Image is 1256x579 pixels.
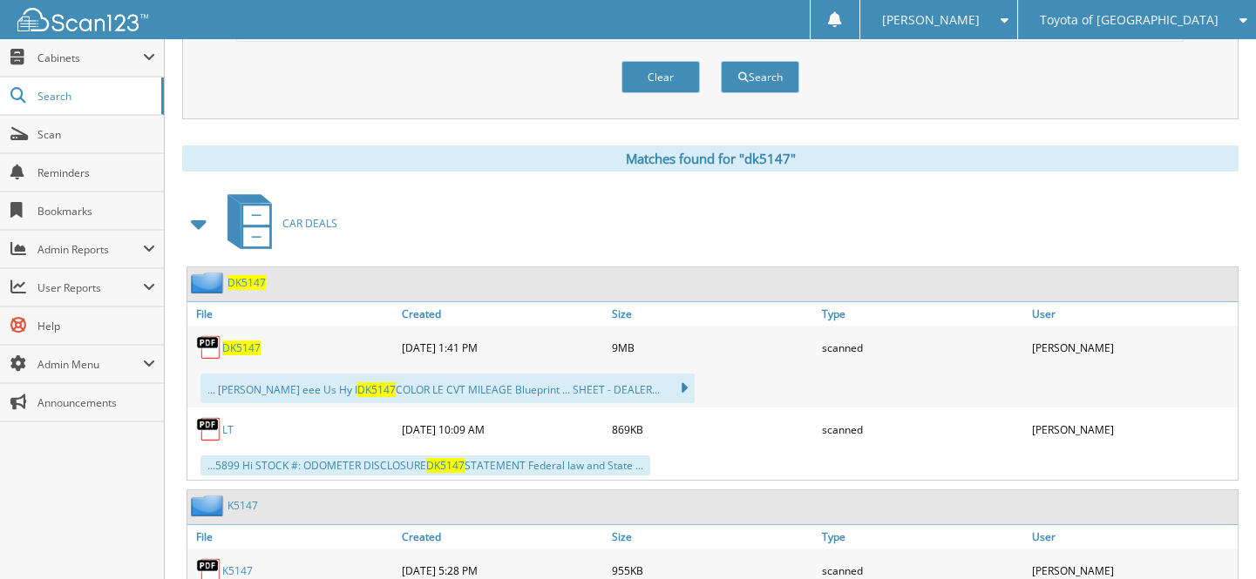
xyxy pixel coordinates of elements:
span: Search [37,89,153,104]
span: [PERSON_NAME] [882,15,980,25]
div: [DATE] 10:09 AM [397,412,608,447]
a: Type [818,302,1028,326]
a: Created [397,525,608,549]
span: User Reports [37,280,143,295]
div: [DATE] 1:41 PM [397,330,608,365]
span: Scan [37,127,155,142]
span: Admin Menu [37,357,143,372]
button: Search [721,61,799,93]
div: ... [PERSON_NAME] eee Us Hy I COLOR LE CVT MILEAGE Blueprint ... SHEET - DEALER... [200,374,695,403]
span: Help [37,319,155,333]
a: DK5147 [227,275,266,290]
img: folder2.png [191,272,227,293]
div: [PERSON_NAME] [1028,330,1238,365]
img: folder2.png [191,495,227,516]
span: CAR DEALS [282,216,337,231]
div: scanned [818,412,1028,447]
img: scan123-logo-white.svg [17,8,148,31]
a: Size [608,525,818,549]
img: PDF.png [196,334,222,360]
div: 9MB [608,330,818,365]
span: Admin Reports [37,242,143,257]
a: Created [397,302,608,326]
div: Matches found for "dk5147" [182,145,1239,172]
a: CAR DEALS [217,189,337,258]
span: Toyota of [GEOGRAPHIC_DATA] [1040,15,1219,25]
div: 869KB [608,412,818,447]
a: User [1028,302,1238,326]
a: K5147 [227,498,258,513]
span: Announcements [37,395,155,410]
div: [PERSON_NAME] [1028,412,1238,447]
iframe: Chat Widget [1169,495,1256,579]
a: K5147 [222,563,253,578]
span: DK5147 [426,458,465,473]
span: DK5147 [357,382,396,397]
a: User [1028,525,1238,549]
img: PDF.png [196,416,222,442]
a: Size [608,302,818,326]
a: LT [222,422,234,437]
a: File [187,302,397,326]
div: scanned [818,330,1028,365]
span: Cabinets [37,50,143,65]
button: Clear [621,61,700,93]
div: ...5899 Hi STOCK #: ODOMETER DISCLOSURE STATEMENT Federal law and State ... [200,455,650,475]
a: File [187,525,397,549]
a: DK5147 [222,340,261,355]
a: Type [818,525,1028,549]
span: Bookmarks [37,204,155,219]
span: Reminders [37,165,155,180]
